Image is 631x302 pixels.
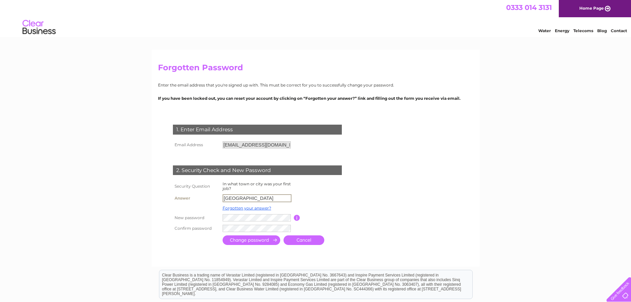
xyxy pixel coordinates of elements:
[284,235,324,245] a: Cancel
[223,181,291,191] label: In what town or city was your first job?
[158,95,473,101] p: If you have been locked out, you can reset your account by clicking on “Forgotten your answer?” l...
[171,140,221,150] th: Email Address
[159,4,472,32] div: Clear Business is a trading name of Verastar Limited (registered in [GEOGRAPHIC_DATA] No. 3667643...
[158,82,473,88] p: Enter the email address that you're signed up with. This must be correct for you to successfully ...
[158,63,473,76] h2: Forgotten Password
[506,3,552,12] a: 0333 014 3131
[171,212,221,223] th: New password
[573,28,593,33] a: Telecoms
[223,206,271,211] a: Forgotten your answer?
[173,125,342,135] div: 1. Enter Email Address
[171,180,221,193] th: Security Question
[538,28,551,33] a: Water
[173,165,342,175] div: 2. Security Check and New Password
[294,215,300,221] input: Information
[171,223,221,234] th: Confirm password
[171,193,221,204] th: Answer
[22,17,56,37] img: logo.png
[555,28,569,33] a: Energy
[223,235,280,245] input: Submit
[597,28,607,33] a: Blog
[611,28,627,33] a: Contact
